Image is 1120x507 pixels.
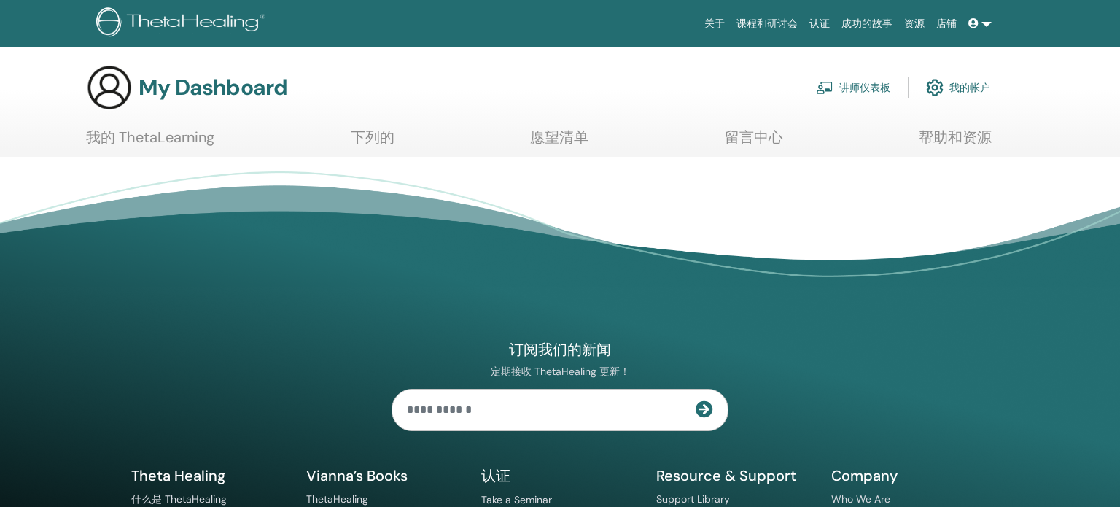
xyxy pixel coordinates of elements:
h4: 订阅我们的新闻 [392,340,728,360]
img: cog.svg [926,75,944,100]
a: 资源 [898,10,930,37]
a: 我的 ThetaLearning [86,128,214,157]
a: 下列的 [351,128,394,157]
a: 帮助和资源 [919,128,992,157]
a: 店铺 [930,10,962,37]
h5: 认证 [481,466,639,486]
h5: Theta Healing [131,466,289,485]
a: 什么是 ThetaHealing [131,492,227,506]
a: Who We Are [831,492,890,506]
a: 讲师仪表板 [816,71,890,104]
a: 我的帐户 [926,71,990,104]
a: 关于 [699,10,731,37]
a: 课程和研讨会 [731,10,804,37]
img: logo.png [96,7,271,40]
a: Support Library [656,492,730,506]
a: 愿望清单 [530,128,588,157]
p: 定期接收 ThetaHealing 更新！ [392,365,728,379]
a: ThetaHealing [306,492,368,506]
a: 留言中心 [725,128,783,157]
h5: Vianna’s Books [306,466,464,485]
img: chalkboard-teacher.svg [816,81,833,94]
a: Take a Seminar [481,493,552,506]
h5: Company [831,466,989,485]
img: generic-user-icon.jpg [86,64,133,111]
a: 成功的故事 [836,10,898,37]
h3: My Dashboard [139,74,287,101]
h5: Resource & Support [656,466,814,485]
a: 认证 [804,10,836,37]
